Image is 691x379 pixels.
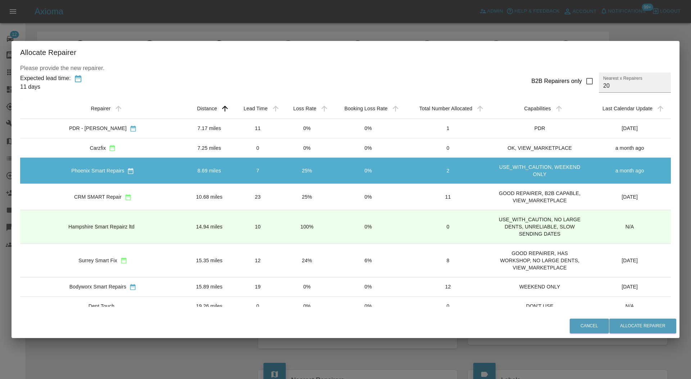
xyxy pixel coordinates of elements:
[12,41,679,64] h2: Allocate Repairer
[283,138,331,158] td: 0%
[74,193,122,200] div: CRM SMART Repair
[609,319,676,333] button: Allocate Repairer
[588,184,671,210] td: [DATE]
[603,75,642,81] label: Nearest x Repairers
[331,119,405,138] td: 0%
[491,296,588,315] td: DON'T USE
[90,144,106,152] div: Carzfix
[405,138,491,158] td: 0
[405,277,491,296] td: 12
[233,119,283,138] td: 11
[331,244,405,277] td: 6%
[20,64,671,73] p: Please provide the new repairer.
[405,119,491,138] td: 1
[233,296,283,315] td: 0
[531,77,582,85] div: B2B Repairers only
[405,158,491,184] td: 2
[186,184,233,210] td: 10.68 miles
[331,158,405,184] td: 0%
[491,277,588,296] td: WEEKEND ONLY
[233,210,283,244] td: 10
[588,277,671,296] td: [DATE]
[89,302,114,310] div: Dent Touch
[283,210,331,244] td: 100%
[293,106,316,111] div: Loss Rate
[186,296,233,315] td: 19.26 miles
[491,119,588,138] td: PDR
[20,74,71,83] div: Expected lead time:
[244,106,268,111] div: Lead Time
[570,319,609,333] button: Cancel
[283,184,331,210] td: 25%
[491,158,588,184] td: USE_WITH_CAUTION, WEEKEND ONLY
[186,158,233,184] td: 8.69 miles
[283,119,331,138] td: 0%
[283,296,331,315] td: 0%
[68,223,135,230] div: Hampshire Smart Repairz ltd
[588,210,671,244] td: N/A
[344,106,388,111] div: Booking Loss Rate
[233,138,283,158] td: 0
[588,158,671,184] td: a month ago
[283,244,331,277] td: 24%
[331,296,405,315] td: 0%
[69,283,126,290] div: Bodyworx Smart Repairs
[71,167,124,174] div: Phoenix Smart Repairs
[419,106,472,111] div: Total Number Allocated
[283,277,331,296] td: 0%
[491,138,588,158] td: OK, VIEW_MARKETPLACE
[78,257,117,264] div: Surrey Smart Fix
[588,296,671,315] td: N/A
[186,277,233,296] td: 15.89 miles
[233,244,283,277] td: 12
[588,119,671,138] td: [DATE]
[491,210,588,244] td: USE_WITH_CAUTION, NO LARGE DENTS, UNRELIABLE, SLOW SENDING DATES
[186,138,233,158] td: 7.25 miles
[331,277,405,296] td: 0%
[233,277,283,296] td: 19
[405,296,491,315] td: 0
[283,158,331,184] td: 25%
[331,210,405,244] td: 0%
[186,244,233,277] td: 15.35 miles
[331,184,405,210] td: 0%
[602,106,652,111] div: Last Calendar Update
[588,138,671,158] td: a month ago
[405,184,491,210] td: 11
[186,210,233,244] td: 14.94 miles
[524,106,551,111] div: Capabilities
[233,184,283,210] td: 23
[331,138,405,158] td: 0%
[491,184,588,210] td: GOOD REPAIRER, B2B CAPABLE, VIEW_MARKETPLACE
[491,244,588,277] td: GOOD REPAIRER, HAS WORKSHOP, NO LARGE DENTS, VIEW_MARKETPLACE
[69,125,127,132] div: PDR - [PERSON_NAME]
[405,244,491,277] td: 8
[91,106,110,111] div: Repairer
[588,244,671,277] td: [DATE]
[405,210,491,244] td: 0
[197,106,217,111] div: Distance
[186,119,233,138] td: 7.17 miles
[233,158,283,184] td: 7
[20,83,71,91] div: 11 days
